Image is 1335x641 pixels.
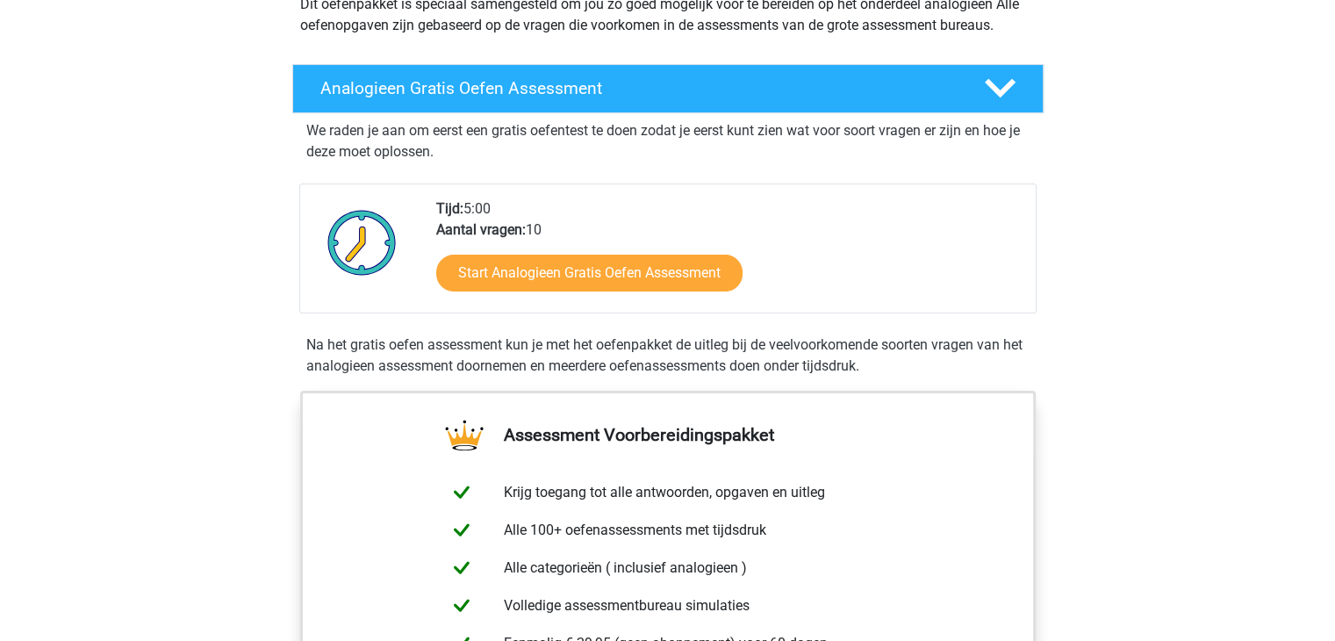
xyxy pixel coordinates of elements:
b: Aantal vragen: [436,221,526,238]
div: Na het gratis oefen assessment kun je met het oefenpakket de uitleg bij de veelvoorkomende soorte... [299,335,1037,377]
p: We raden je aan om eerst een gratis oefentest te doen zodat je eerst kunt zien wat voor soort vra... [306,120,1030,162]
a: Start Analogieen Gratis Oefen Assessment [436,255,743,292]
div: 5:00 10 [423,198,1035,313]
h4: Analogieen Gratis Oefen Assessment [320,78,956,98]
b: Tijd: [436,200,463,217]
a: Analogieen Gratis Oefen Assessment [285,64,1051,113]
img: Klok [318,198,406,286]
